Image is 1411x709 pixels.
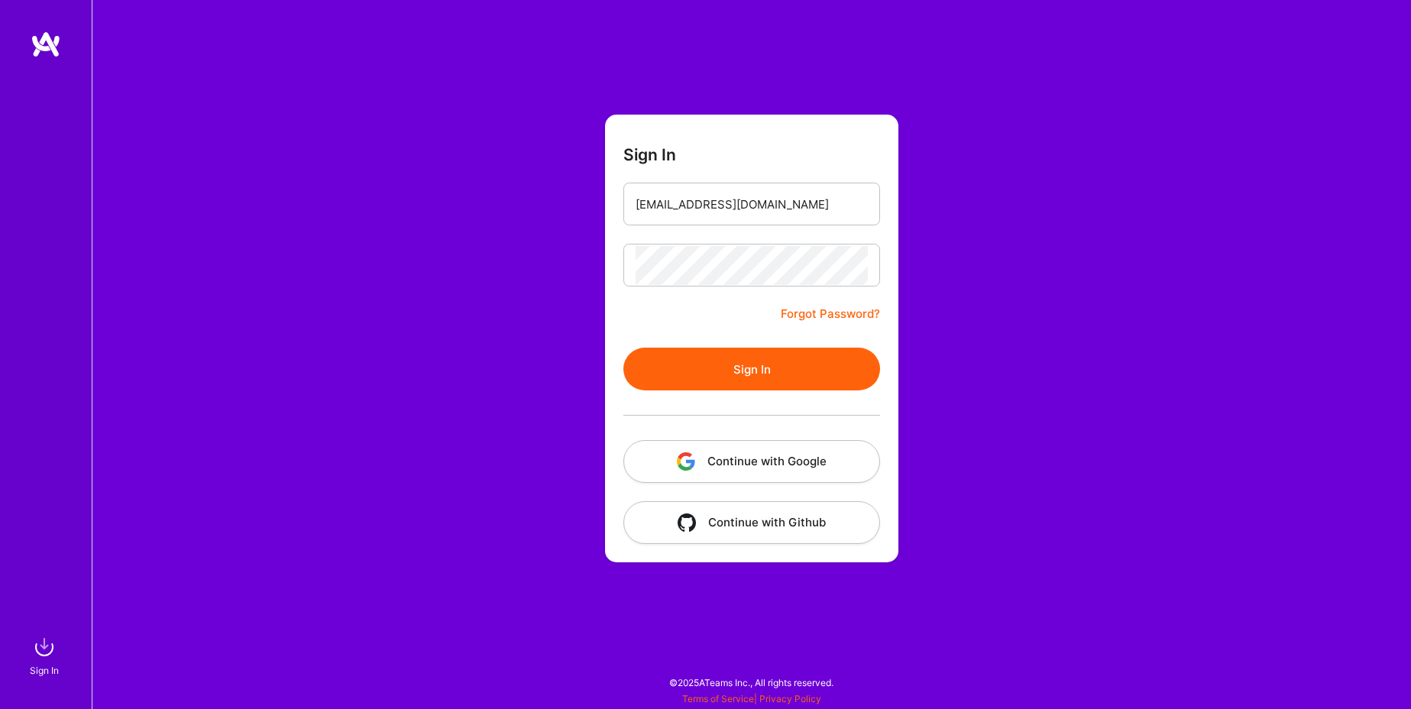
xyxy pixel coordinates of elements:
[682,693,754,704] a: Terms of Service
[759,693,821,704] a: Privacy Policy
[623,440,880,483] button: Continue with Google
[29,632,60,662] img: sign in
[677,452,695,471] img: icon
[623,501,880,544] button: Continue with Github
[682,693,821,704] span: |
[636,185,868,224] input: Email...
[623,348,880,390] button: Sign In
[781,305,880,323] a: Forgot Password?
[32,632,60,678] a: sign inSign In
[92,663,1411,701] div: © 2025 ATeams Inc., All rights reserved.
[31,31,61,58] img: logo
[678,513,696,532] img: icon
[623,145,676,164] h3: Sign In
[30,662,59,678] div: Sign In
